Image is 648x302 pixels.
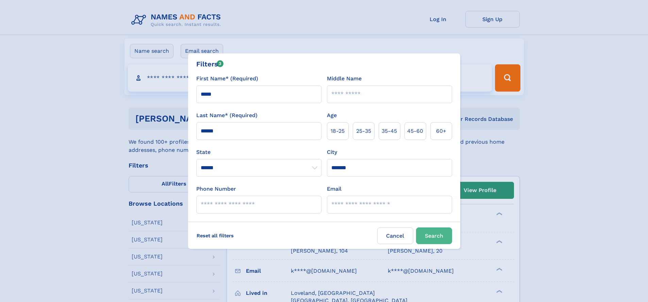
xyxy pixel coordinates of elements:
span: 35‑45 [382,127,397,135]
label: Middle Name [327,75,362,83]
label: Phone Number [196,185,236,193]
label: Reset all filters [192,227,238,244]
label: City [327,148,337,156]
button: Search [416,227,452,244]
div: Filters [196,59,224,69]
label: Age [327,111,337,120]
span: 60+ [436,127,446,135]
label: Email [327,185,342,193]
span: 25‑35 [356,127,371,135]
span: 18‑25 [331,127,345,135]
label: First Name* (Required) [196,75,258,83]
label: State [196,148,321,156]
label: Last Name* (Required) [196,111,257,120]
label: Cancel [377,227,413,244]
span: 45‑60 [407,127,423,135]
